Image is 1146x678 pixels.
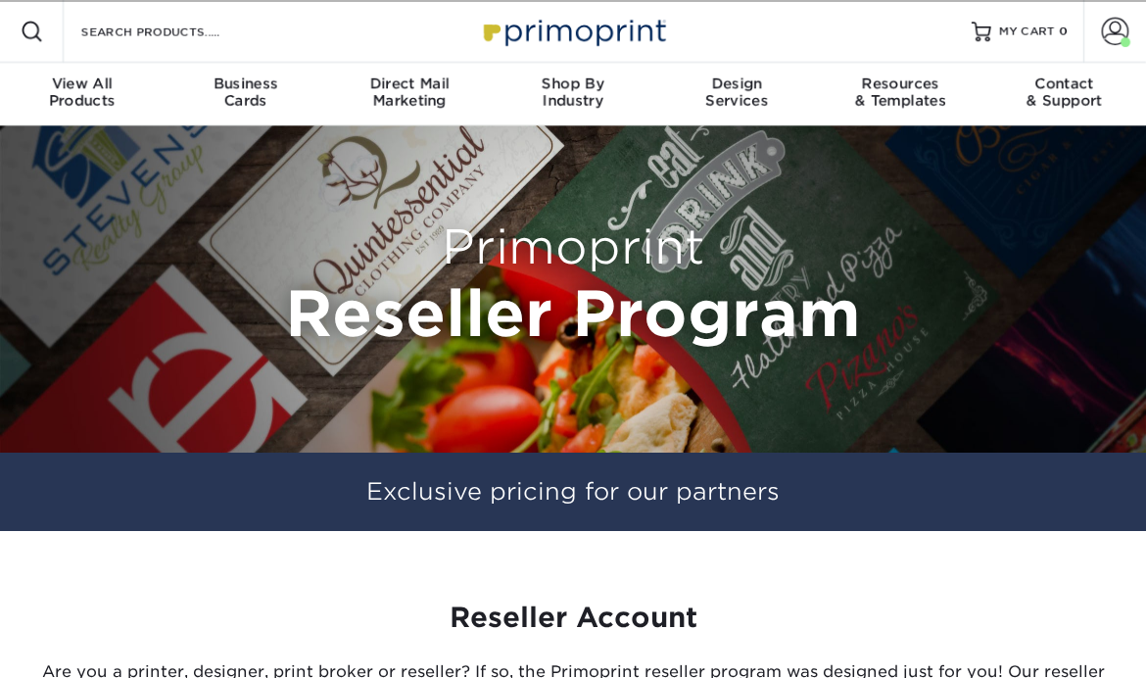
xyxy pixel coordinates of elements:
span: Design [655,74,819,92]
h2: Primoprint [15,219,1131,276]
span: 0 [1059,24,1068,38]
div: Industry [491,74,654,110]
h1: Reseller Program [15,276,1131,352]
a: Contact& Support [982,63,1146,125]
a: DesignServices [655,63,819,125]
img: Primoprint [475,10,671,52]
a: Direct MailMarketing [327,63,491,125]
a: Shop ByIndustry [491,63,654,125]
span: Contact [982,74,1146,92]
span: MY CART [999,24,1055,40]
div: Marketing [327,74,491,110]
span: Direct Mail [327,74,491,92]
a: BusinessCards [164,63,327,125]
span: Resources [819,74,982,92]
h3: Reseller Account [15,602,1131,635]
input: SEARCH PRODUCTS..... [79,20,270,43]
div: & Support [982,74,1146,110]
div: Services [655,74,819,110]
span: Business [164,74,327,92]
div: Cards [164,74,327,110]
a: Resources& Templates [819,63,982,125]
div: & Templates [819,74,982,110]
span: Shop By [491,74,654,92]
